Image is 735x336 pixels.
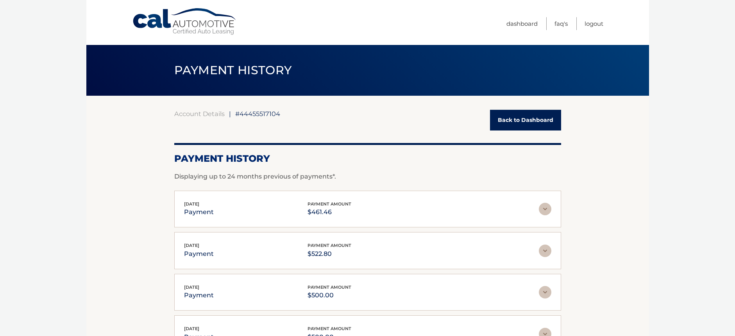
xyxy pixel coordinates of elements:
span: | [229,110,231,118]
img: accordion-rest.svg [539,245,551,257]
span: payment amount [308,201,351,207]
span: [DATE] [184,326,199,331]
p: Displaying up to 24 months previous of payments*. [174,172,561,181]
a: Account Details [174,110,225,118]
p: $500.00 [308,290,351,301]
a: Back to Dashboard [490,110,561,130]
img: accordion-rest.svg [539,203,551,215]
span: [DATE] [184,284,199,290]
p: payment [184,290,214,301]
a: FAQ's [554,17,568,30]
span: payment amount [308,284,351,290]
a: Cal Automotive [132,8,238,36]
img: accordion-rest.svg [539,286,551,298]
p: payment [184,207,214,218]
span: payment amount [308,326,351,331]
p: $522.80 [308,248,351,259]
span: PAYMENT HISTORY [174,63,292,77]
span: [DATE] [184,243,199,248]
span: payment amount [308,243,351,248]
a: Dashboard [506,17,538,30]
h2: Payment History [174,153,561,164]
p: payment [184,248,214,259]
span: [DATE] [184,201,199,207]
span: #44455517104 [235,110,280,118]
a: Logout [585,17,603,30]
p: $461.46 [308,207,351,218]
